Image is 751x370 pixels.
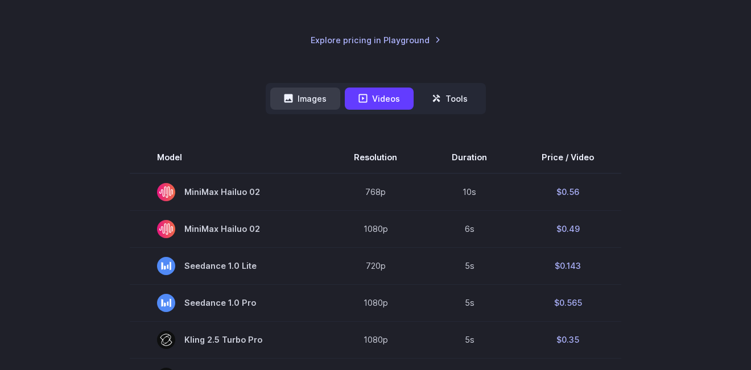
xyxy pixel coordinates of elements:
th: Duration [424,142,514,173]
td: 5s [424,247,514,284]
td: 1080p [327,284,424,321]
span: MiniMax Hailuo 02 [157,220,299,238]
td: 6s [424,210,514,247]
th: Price / Video [514,142,621,173]
td: 10s [424,173,514,211]
td: 1080p [327,321,424,358]
td: 720p [327,247,424,284]
button: Tools [418,88,481,110]
span: Seedance 1.0 Lite [157,257,299,275]
th: Resolution [327,142,424,173]
span: MiniMax Hailuo 02 [157,183,299,201]
td: $0.143 [514,247,621,284]
td: 768p [327,173,424,211]
a: Explore pricing in Playground [311,34,441,47]
span: Kling 2.5 Turbo Pro [157,331,299,349]
button: Videos [345,88,414,110]
td: 5s [424,321,514,358]
td: 1080p [327,210,424,247]
td: $0.56 [514,173,621,211]
td: $0.49 [514,210,621,247]
button: Images [270,88,340,110]
th: Model [130,142,327,173]
td: 5s [424,284,514,321]
td: $0.565 [514,284,621,321]
span: Seedance 1.0 Pro [157,294,299,312]
td: $0.35 [514,321,621,358]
